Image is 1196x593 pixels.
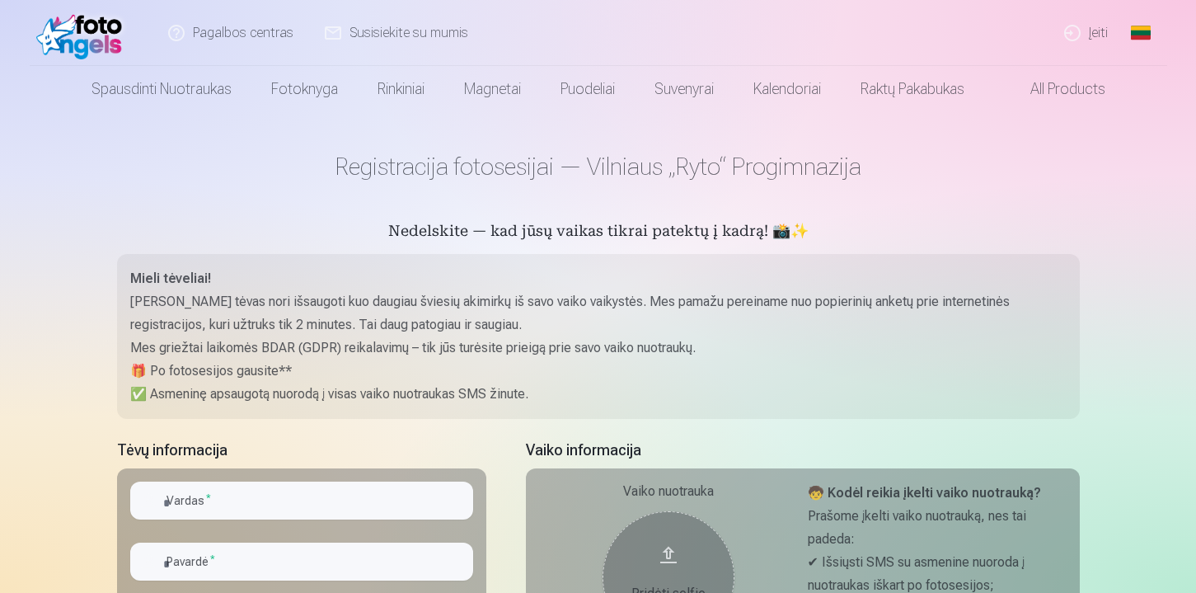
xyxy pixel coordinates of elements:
p: Mes griežtai laikomės BDAR (GDPR) reikalavimų – tik jūs turėsite prieigą prie savo vaiko nuotraukų. [130,337,1067,360]
h1: Registracija fotosesijai — Vilniaus „Ryto“ Progimnazija [117,152,1080,181]
a: Raktų pakabukas [841,66,984,112]
p: 🎁 Po fotosesijos gausite** [130,360,1067,383]
div: Vaiko nuotrauka [539,482,798,501]
img: /fa2 [36,7,131,59]
h5: Nedelskite — kad jūsų vaikas tikrai patektų į kadrą! 📸✨ [117,221,1080,244]
p: [PERSON_NAME] tėvas nori išsaugoti kuo daugiau šviesių akimirkų iš savo vaiko vaikystės. Mes pama... [130,290,1067,337]
a: Puodeliai [541,66,635,112]
a: Fotoknyga [251,66,358,112]
a: Spausdinti nuotraukas [72,66,251,112]
h5: Vaiko informacija [526,439,1080,462]
strong: 🧒 Kodėl reikia įkelti vaiko nuotrauką? [808,485,1041,501]
h5: Tėvų informacija [117,439,486,462]
a: Rinkiniai [358,66,444,112]
p: ✅ Asmeninę apsaugotą nuorodą į visas vaiko nuotraukas SMS žinute. [130,383,1067,406]
a: Suvenyrai [635,66,734,112]
a: All products [984,66,1125,112]
a: Kalendoriai [734,66,841,112]
p: Prašome įkelti vaiko nuotrauką, nes tai padeda: [808,505,1067,551]
strong: Mieli tėveliai! [130,271,211,286]
a: Magnetai [444,66,541,112]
